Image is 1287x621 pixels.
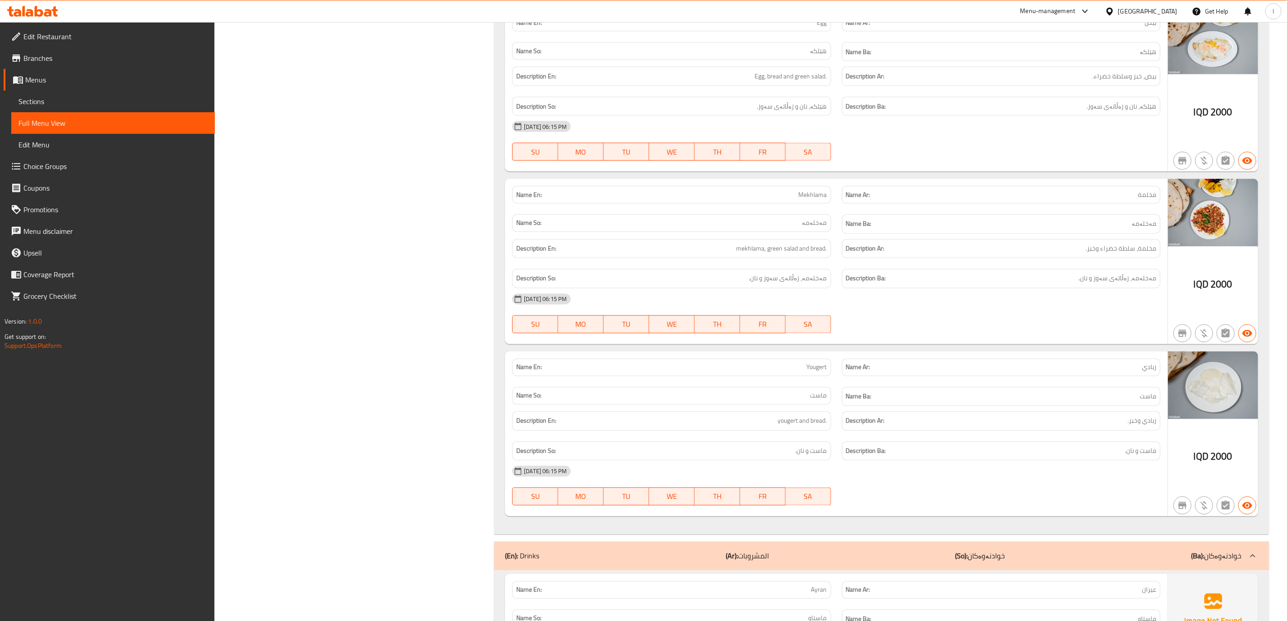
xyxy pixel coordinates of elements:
a: Menu disclaimer [4,220,215,242]
img: Gashtyari_Restaurant_Youg638920007889844567.jpg [1168,352,1258,419]
button: TH [695,143,740,161]
button: Not branch specific item [1173,497,1191,515]
span: Coverage Report [23,269,208,280]
span: SA [789,318,828,331]
span: FR [744,146,782,159]
span: SA [789,490,828,503]
button: Not branch specific item [1173,152,1191,170]
button: SU [512,488,558,506]
span: Menu disclaimer [23,226,208,237]
span: هێلکە [1140,46,1156,58]
span: Egg, bread and green salad. [755,71,827,82]
button: FR [740,143,786,161]
span: هێلکە، نان و زەڵاتەی سەوز. [757,101,827,112]
span: Get support on: [5,331,46,342]
button: MO [558,315,604,333]
strong: Description En: [516,416,556,427]
span: SU [516,318,555,331]
button: SU [512,143,558,161]
span: 1.0.0 [28,315,42,327]
div: Menu-management [1020,6,1076,17]
strong: Name Ba: [846,46,872,58]
a: Choice Groups [4,155,215,177]
strong: Name Ar: [846,18,870,27]
img: Gashtyari_Restaurant_Egg_638920008124429909.jpg [1168,7,1258,74]
strong: Name Ba: [846,391,872,402]
span: بيض، خبز وسلطة خضراء. [1092,71,1156,82]
strong: Description En: [516,243,556,255]
span: Ayran [811,585,827,595]
span: FR [744,318,782,331]
strong: Name Ar: [846,190,870,200]
span: TH [698,146,737,159]
a: Grocery Checklist [4,285,215,307]
strong: Name En: [516,363,542,372]
strong: Name So: [516,391,541,401]
a: Support.OpsPlatform [5,340,62,352]
div: (En): Drinks(Ar):المشروبات(So):خوادنەوەکان(Ba):خوادنەوەکان [494,542,1269,571]
span: Egg [817,18,827,27]
a: Full Menu View [11,112,215,134]
button: WE [649,143,695,161]
button: SA [786,315,831,333]
span: مخلمة [1138,190,1156,200]
span: TH [698,490,737,503]
span: Edit Restaurant [23,31,208,42]
strong: Name En: [516,585,542,595]
div: [GEOGRAPHIC_DATA] [1118,6,1178,16]
button: WE [649,315,695,333]
span: مەخلەمە [1132,219,1156,230]
button: MO [558,488,604,506]
b: (En): [505,549,518,563]
span: WE [653,490,691,503]
button: SU [512,315,558,333]
span: Promotions [23,204,208,215]
button: TH [695,488,740,506]
strong: Name Ar: [846,585,870,595]
span: Upsell [23,247,208,258]
span: TH [698,318,737,331]
a: Branches [4,47,215,69]
a: Coverage Report [4,264,215,285]
span: [DATE] 06:15 PM [520,295,570,304]
a: Edit Menu [11,134,215,155]
span: Menus [25,74,208,85]
p: خوادنەوەکان [955,551,1005,562]
span: IQD [1194,103,1209,121]
span: مەخلەمە، زەڵاتەی سەوز و نان. [749,273,827,284]
span: ماست و نان. [796,446,827,457]
p: خوادنەوەکان [1191,551,1242,562]
strong: Description Ba: [846,446,886,457]
button: Purchased item [1195,324,1213,342]
span: Coupons [23,183,208,193]
button: FR [740,488,786,506]
button: TU [604,315,649,333]
p: Drinks [505,551,539,562]
span: 2000 [1210,448,1232,466]
span: Edit Menu [18,139,208,150]
button: FR [740,315,786,333]
span: TU [607,318,646,331]
b: (So): [955,549,968,563]
button: SA [786,143,831,161]
span: Branches [23,53,208,64]
span: yougert and bread. [778,416,827,427]
span: MO [562,490,600,503]
span: Sections [18,96,208,107]
span: ماست [1140,391,1156,402]
span: MO [562,146,600,159]
strong: Name So: [516,219,541,228]
button: Purchased item [1195,497,1213,515]
span: Version: [5,315,27,327]
strong: Name En: [516,190,542,200]
span: Mekhlama [799,190,827,200]
strong: Name Ba: [846,219,872,230]
button: Available [1238,324,1256,342]
button: Not has choices [1217,324,1235,342]
span: هێلکە، نان و زەڵاتەی سەوز. [1087,101,1156,112]
a: Promotions [4,199,215,220]
strong: Description Ar: [846,416,885,427]
button: Available [1238,152,1256,170]
span: بيض [1145,18,1156,27]
span: IQD [1194,276,1209,293]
